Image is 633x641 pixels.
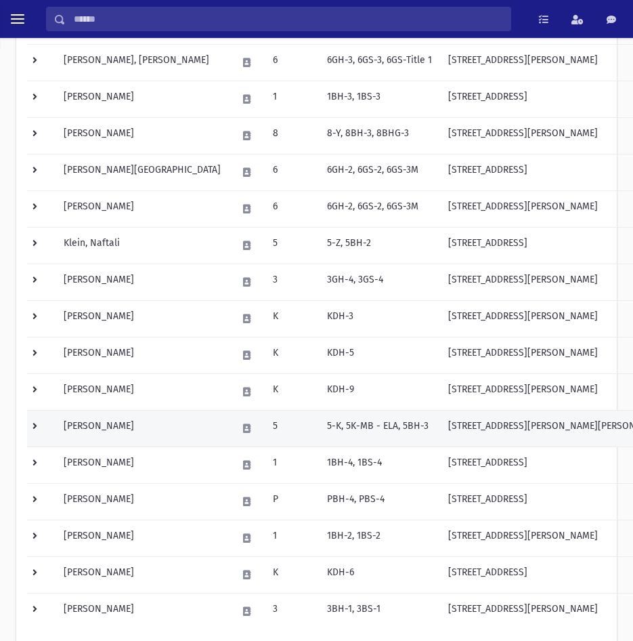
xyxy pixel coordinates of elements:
[56,410,229,447] td: [PERSON_NAME]
[319,300,440,337] td: KDH-3
[265,154,319,190] td: 6
[265,483,319,520] td: P
[319,81,440,117] td: 1BH-3, 1BS-3
[319,337,440,373] td: KDH-5
[265,593,319,629] td: 3
[265,373,319,410] td: K
[319,593,440,629] td: 3BH-1, 3BS-1
[265,117,319,154] td: 8
[56,117,229,154] td: [PERSON_NAME]
[56,593,229,629] td: [PERSON_NAME]
[265,264,319,300] td: 3
[319,483,440,520] td: PBH-4, PBS-4
[56,81,229,117] td: [PERSON_NAME]
[265,44,319,81] td: 6
[319,190,440,227] td: 6GH-2, 6GS-2, 6GS-3M
[265,556,319,593] td: K
[319,410,440,447] td: 5-K, 5K-MB - ELA, 5BH-3
[319,44,440,81] td: 6GH-3, 6GS-3, 6GS-Title 1
[319,117,440,154] td: 8-Y, 8BH-3, 8BHG-3
[56,190,229,227] td: [PERSON_NAME]
[56,556,229,593] td: [PERSON_NAME]
[56,337,229,373] td: [PERSON_NAME]
[56,44,229,81] td: [PERSON_NAME], [PERSON_NAME]
[56,154,229,190] td: [PERSON_NAME][GEOGRAPHIC_DATA]
[319,264,440,300] td: 3GH-4, 3GS-4
[5,7,30,31] button: toggle menu
[319,373,440,410] td: KDH-9
[56,227,229,264] td: Klein, Naftali
[319,154,440,190] td: 6GH-2, 6GS-2, 6GS-3M
[319,520,440,556] td: 1BH-2, 1BS-2
[319,556,440,593] td: KDH-6
[56,520,229,556] td: [PERSON_NAME]
[265,447,319,483] td: 1
[319,447,440,483] td: 1BH-4, 1BS-4
[265,520,319,556] td: 1
[265,81,319,117] td: 1
[265,190,319,227] td: 6
[66,7,510,31] input: Search
[265,410,319,447] td: 5
[265,300,319,337] td: K
[265,227,319,264] td: 5
[56,483,229,520] td: [PERSON_NAME]
[56,300,229,337] td: [PERSON_NAME]
[265,337,319,373] td: K
[319,227,440,264] td: 5-Z, 5BH-2
[56,264,229,300] td: [PERSON_NAME]
[56,447,229,483] td: [PERSON_NAME]
[56,373,229,410] td: [PERSON_NAME]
